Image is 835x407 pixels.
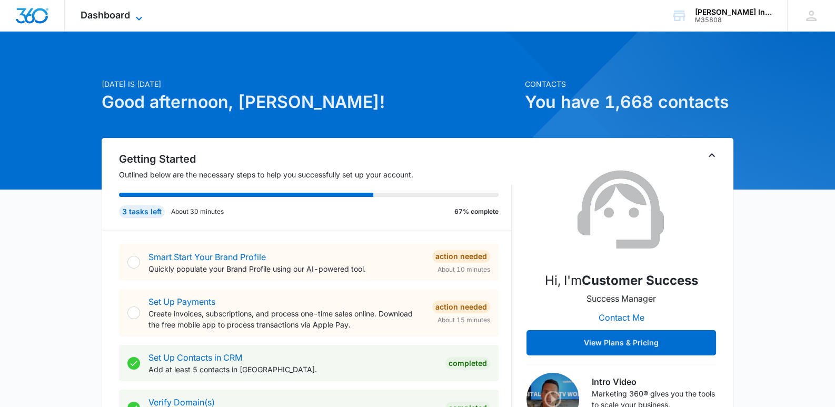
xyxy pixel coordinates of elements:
div: account name [695,8,772,16]
p: Contacts [525,78,733,90]
p: Create invoices, subscriptions, and process one-time sales online. Download the free mobile app t... [148,308,424,330]
span: Dashboard [81,9,130,21]
h2: Getting Started [119,151,512,167]
p: Success Manager [587,292,656,305]
p: [DATE] is [DATE] [102,78,519,90]
a: Smart Start Your Brand Profile [148,252,266,262]
div: Action Needed [432,250,490,263]
span: About 10 minutes [438,265,490,274]
button: Toggle Collapse [705,149,718,162]
div: Action Needed [432,301,490,313]
strong: Customer Success [582,273,698,288]
p: Outlined below are the necessary steps to help you successfully set up your account. [119,169,512,180]
p: About 30 minutes [171,207,224,216]
h3: Intro Video [592,375,716,388]
div: Completed [445,357,490,370]
p: Add at least 5 contacts in [GEOGRAPHIC_DATA]. [148,364,437,375]
p: 67% complete [454,207,499,216]
button: View Plans & Pricing [526,330,716,355]
a: Set Up Contacts in CRM [148,352,242,363]
span: About 15 minutes [438,315,490,325]
p: Hi, I'm [545,271,698,290]
h1: You have 1,668 contacts [525,90,733,115]
div: account id [695,16,772,24]
button: Contact Me [588,305,655,330]
div: 3 tasks left [119,205,165,218]
a: Set Up Payments [148,296,215,307]
img: Customer Success [569,157,674,263]
h1: Good afternoon, [PERSON_NAME]! [102,90,519,115]
p: Quickly populate your Brand Profile using our AI-powered tool. [148,263,424,274]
